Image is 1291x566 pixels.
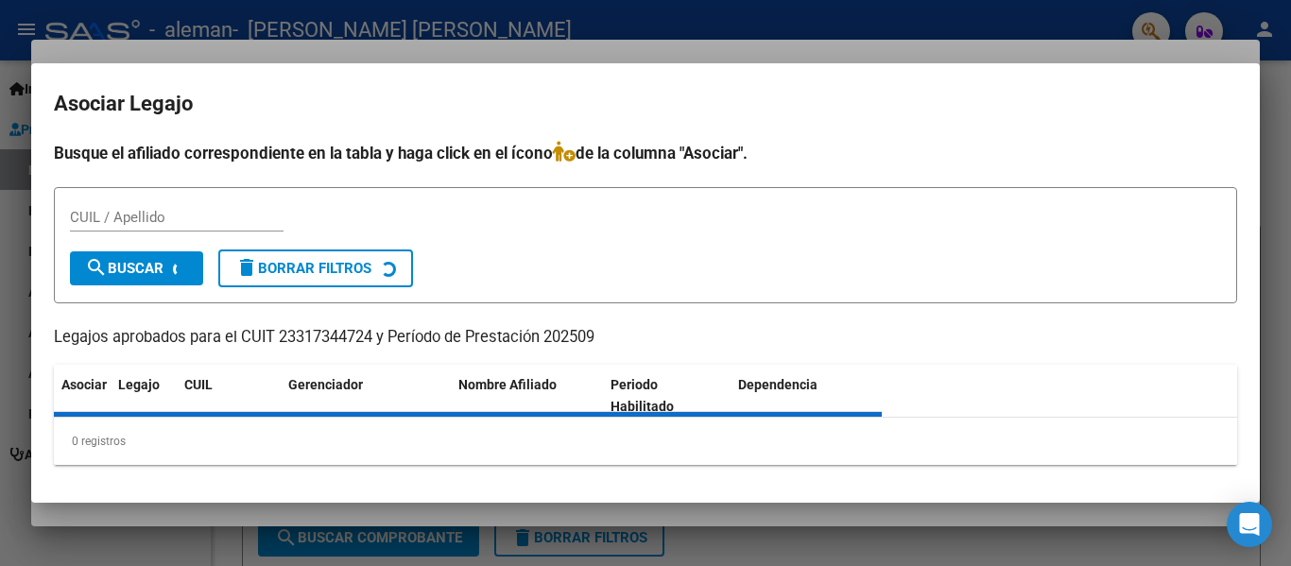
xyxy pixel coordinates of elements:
span: Nombre Afiliado [458,377,557,392]
datatable-header-cell: Dependencia [731,365,883,427]
span: Asociar [61,377,107,392]
span: Dependencia [738,377,818,392]
h2: Asociar Legajo [54,86,1237,122]
span: Gerenciador [288,377,363,392]
datatable-header-cell: CUIL [177,365,281,427]
span: Periodo Habilitado [611,377,674,414]
datatable-header-cell: Gerenciador [281,365,451,427]
span: CUIL [184,377,213,392]
button: Buscar [70,251,203,285]
button: Borrar Filtros [218,249,413,287]
span: Buscar [85,260,164,277]
h4: Busque el afiliado correspondiente en la tabla y haga click en el ícono de la columna "Asociar". [54,141,1237,165]
datatable-header-cell: Asociar [54,365,111,427]
datatable-header-cell: Periodo Habilitado [603,365,731,427]
datatable-header-cell: Legajo [111,365,177,427]
p: Legajos aprobados para el CUIT 23317344724 y Período de Prestación 202509 [54,326,1237,350]
div: 0 registros [54,418,1237,465]
span: Legajo [118,377,160,392]
mat-icon: delete [235,256,258,279]
div: Open Intercom Messenger [1227,502,1272,547]
mat-icon: search [85,256,108,279]
datatable-header-cell: Nombre Afiliado [451,365,603,427]
span: Borrar Filtros [235,260,371,277]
